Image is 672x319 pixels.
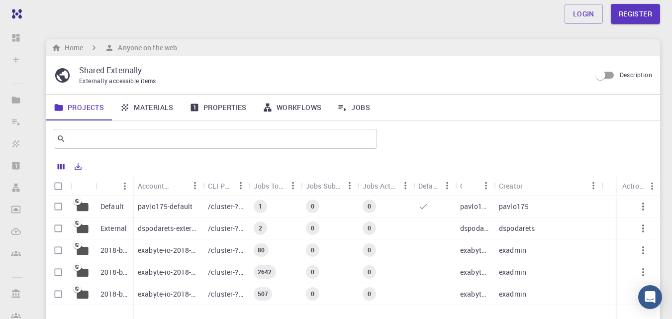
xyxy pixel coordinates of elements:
span: 2642 [254,268,276,276]
div: Open Intercom Messenger [638,285,662,309]
button: Menu [397,178,413,194]
button: Menu [285,178,301,194]
p: pavlo175 [499,202,529,212]
p: dspodarets-external [138,223,198,233]
span: 0 [307,224,318,232]
h6: Home [61,42,83,53]
p: exadmin [499,245,526,255]
p: Shared Externally [79,64,583,76]
span: 2 [255,224,266,232]
img: logo [8,9,22,19]
p: exabyte-io [460,289,489,299]
div: Creator [494,176,601,196]
div: Name [96,176,133,196]
p: dspodarets [460,223,489,233]
div: CLI Path [203,176,249,196]
span: 1 [255,202,266,211]
div: Icon [71,176,96,196]
span: 0 [307,202,318,211]
p: exadmin [499,289,526,299]
a: Register [611,4,660,24]
span: 0 [307,246,318,254]
button: Menu [233,178,249,194]
p: dspodarets [499,223,535,233]
a: Workflows [255,95,330,120]
nav: breadcrumb [50,42,179,53]
p: Default [100,202,124,212]
p: 2018-bg-study-phase-I [100,289,128,299]
button: Menu [342,178,358,194]
a: Properties [182,95,255,120]
p: exabyte-io [460,245,489,255]
p: External [100,223,127,233]
button: Sort [523,178,539,194]
p: /cluster-???-home/dspodarets/dspodarets-external [208,223,244,233]
p: exabyte-io [460,267,489,277]
span: 80 [254,246,269,254]
a: Projects [46,95,112,120]
button: Export [70,159,87,175]
button: Menu [117,178,133,194]
p: /cluster-???-share/groups/exabyte-io/exabyte-io-2018-bg-study-phase-iii [208,267,244,277]
button: Sort [101,178,117,194]
div: Jobs Total [254,176,285,196]
div: Default [413,176,455,196]
div: Jobs Subm. [301,176,358,196]
button: Sort [171,178,187,194]
span: 0 [307,290,318,298]
div: CLI Path [208,176,233,196]
div: Actions [622,176,644,196]
span: 0 [364,246,375,254]
div: Creator [499,176,523,196]
div: Owner [460,176,462,196]
div: Jobs Total [249,176,301,196]
span: Externally accessible items [79,77,156,85]
p: exabyte-io-2018-bg-study-phase-iii [138,267,198,277]
button: Menu [585,178,601,194]
span: 0 [364,224,375,232]
a: Login [565,4,603,24]
span: 0 [364,290,375,298]
div: Jobs Active [363,176,397,196]
button: Sort [462,178,478,194]
span: Description [620,71,652,79]
button: Menu [187,178,203,194]
p: /cluster-???-share/groups/exabyte-io/exabyte-io-2018-bg-study-phase-i [208,289,244,299]
p: 2018-bg-study-phase-III [100,267,128,277]
div: Actions [617,176,660,196]
p: pavlo175 [460,202,489,212]
span: 0 [364,268,375,276]
button: Menu [644,178,660,194]
p: /cluster-???-home/pavlo175/pavlo175-default [208,202,244,212]
p: exabyte-io-2018-bg-study-phase-i [138,289,198,299]
div: Jobs Subm. [306,176,342,196]
p: exadmin [499,267,526,277]
p: exabyte-io-2018-bg-study-phase-i-ph [138,245,198,255]
span: 0 [364,202,375,211]
div: Accounting slug [138,176,171,196]
div: Jobs Active [358,176,413,196]
span: 0 [307,268,318,276]
button: Menu [439,178,455,194]
p: pavlo175-default [138,202,192,212]
button: Columns [53,159,70,175]
p: 2018-bg-study-phase-i-ph [100,245,128,255]
p: /cluster-???-share/groups/exabyte-io/exabyte-io-2018-bg-study-phase-i-ph [208,245,244,255]
a: Jobs [329,95,378,120]
div: Owner [455,176,494,196]
button: Menu [478,178,494,194]
h6: Anyone on the web [114,42,177,53]
span: 507 [254,290,272,298]
div: Default [418,176,439,196]
a: Materials [112,95,182,120]
div: Accounting slug [133,176,203,196]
